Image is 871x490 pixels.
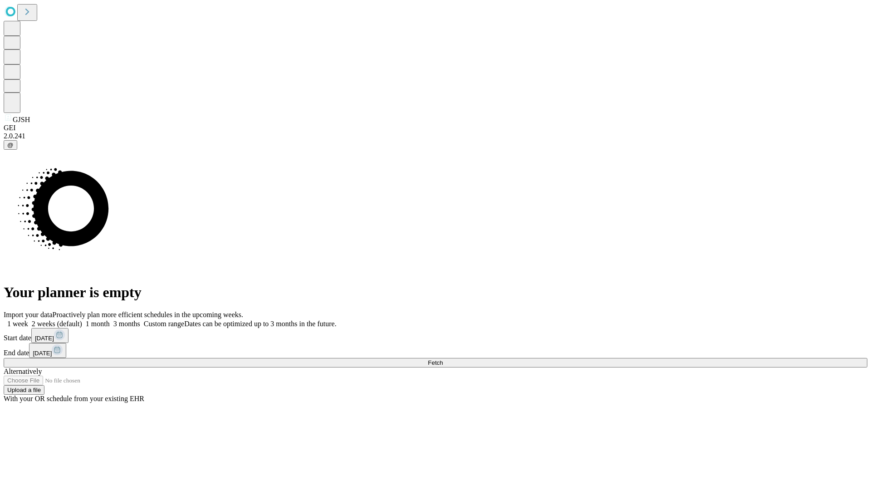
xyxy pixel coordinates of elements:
div: 2.0.241 [4,132,867,140]
span: Custom range [144,320,184,328]
div: GEI [4,124,867,132]
span: 3 months [113,320,140,328]
span: 2 weeks (default) [32,320,82,328]
button: Upload a file [4,385,44,395]
div: Start date [4,328,867,343]
button: [DATE] [29,343,66,358]
span: With your OR schedule from your existing EHR [4,395,144,402]
span: [DATE] [33,350,52,357]
span: GJSH [13,116,30,123]
button: Fetch [4,358,867,367]
h1: Your planner is empty [4,284,867,301]
span: Import your data [4,311,53,318]
span: Dates can be optimized up to 3 months in the future. [184,320,336,328]
span: Fetch [428,359,443,366]
span: Alternatively [4,367,42,375]
span: 1 week [7,320,28,328]
div: End date [4,343,867,358]
span: [DATE] [35,335,54,342]
span: 1 month [86,320,110,328]
button: [DATE] [31,328,69,343]
span: @ [7,142,14,148]
span: Proactively plan more efficient schedules in the upcoming weeks. [53,311,243,318]
button: @ [4,140,17,150]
